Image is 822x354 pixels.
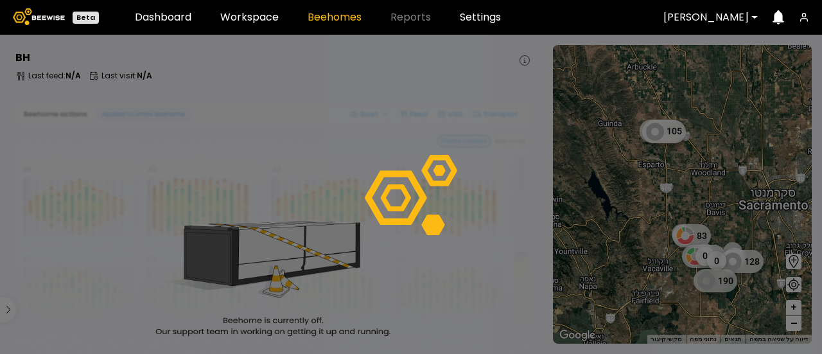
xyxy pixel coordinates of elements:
[73,12,99,24] div: Beta
[390,12,431,22] span: Reports
[308,12,362,22] a: Beehomes
[135,12,191,22] a: Dashboard
[13,8,65,25] img: Beewise logo
[460,12,501,22] a: Settings
[220,12,279,22] a: Workspace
